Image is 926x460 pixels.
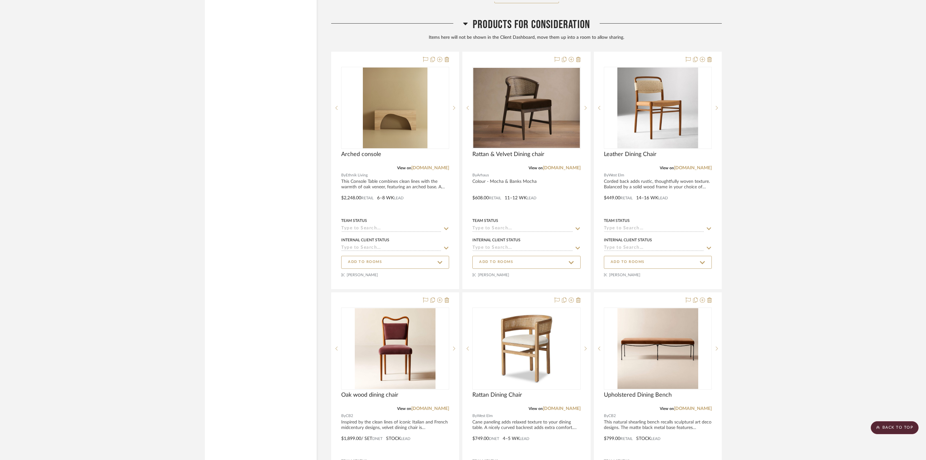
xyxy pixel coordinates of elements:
span: Ethnik Living [346,172,368,178]
span: View on [529,407,543,411]
span: CB2 [346,413,353,419]
span: Products For Consideration [473,18,590,32]
span: Arhaus [477,172,489,178]
div: Internal Client Status [472,237,521,243]
span: By [341,413,346,419]
img: Upholstered Dining Bench [617,308,698,389]
a: [DOMAIN_NAME] [411,166,449,170]
span: By [604,413,608,419]
span: ADD TO ROOMS [348,259,382,265]
button: ADD TO ROOMS [604,256,712,269]
span: Rattan & Velvet Dining chair [472,151,544,158]
span: Rattan Dining Chair [472,392,522,399]
a: [DOMAIN_NAME] [543,166,581,170]
span: CB2 [608,413,616,419]
span: Oak wood dining chair [341,392,398,399]
span: West Elm [477,413,493,419]
span: Arched console [341,151,381,158]
button: ADD TO ROOMS [341,256,449,269]
div: 0 [604,67,711,149]
a: [DOMAIN_NAME] [674,406,712,411]
scroll-to-top-button: BACK TO TOP [871,421,919,434]
div: Internal Client Status [604,237,652,243]
div: Items here will not be shown in the Client Dashboard, move them up into a room to allow sharing. [331,34,722,41]
span: By [604,172,608,178]
div: Internal Client Status [341,237,389,243]
button: ADD TO ROOMS [472,256,580,269]
span: ADD TO ROOMS [479,259,513,265]
span: View on [397,407,411,411]
div: Team Status [472,218,498,224]
div: Team Status [604,218,630,224]
span: View on [529,166,543,170]
img: Rattan Dining Chair [486,308,567,389]
div: 0 [473,67,580,149]
span: By [341,172,346,178]
input: Type to Search… [604,245,704,251]
span: View on [660,166,674,170]
input: Type to Search… [472,245,573,251]
img: Arched console [363,68,427,148]
span: By [472,413,477,419]
a: [DOMAIN_NAME] [543,406,581,411]
input: Type to Search… [341,245,441,251]
span: Upholstered Dining Bench [604,392,672,399]
img: Oak wood dining chair [355,308,436,389]
span: By [472,172,477,178]
span: Leather Dining Chair [604,151,657,158]
span: View on [660,407,674,411]
a: [DOMAIN_NAME] [674,166,712,170]
span: West Elm [608,172,624,178]
input: Type to Search… [341,226,441,232]
div: Team Status [341,218,367,224]
span: ADD TO ROOMS [611,259,645,265]
input: Type to Search… [604,226,704,232]
a: [DOMAIN_NAME] [411,406,449,411]
img: Leather Dining Chair [617,68,698,148]
input: Type to Search… [472,226,573,232]
img: Rattan & Velvet Dining chair [473,68,580,148]
span: View on [397,166,411,170]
